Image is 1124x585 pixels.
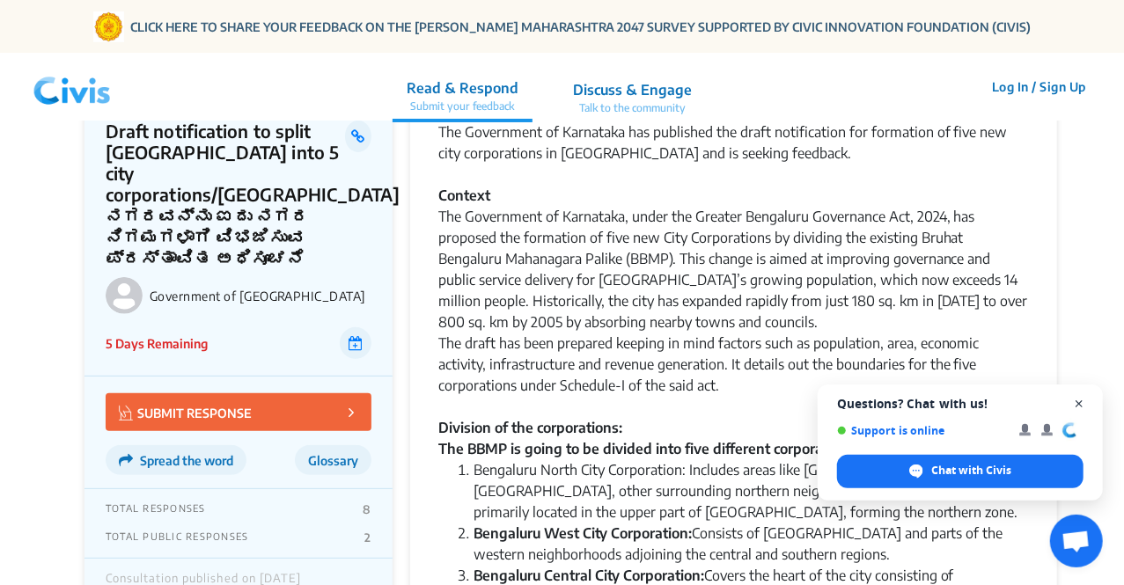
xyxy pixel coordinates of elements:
[295,445,371,475] button: Glossary
[1050,515,1103,567] a: Open chat
[106,502,206,516] p: TOTAL RESPONSES
[106,530,249,545] p: TOTAL PUBLIC RESPONSES
[106,121,345,268] p: Draft notification to split [GEOGRAPHIC_DATA] into 5 city corporations/[GEOGRAPHIC_DATA] ನಗರವನ್ನು...
[407,77,518,99] p: Read & Respond
[931,463,1011,479] span: Chat with Civis
[106,393,371,431] button: SUBMIT RESPONSE
[407,99,518,114] p: Submit your feedback
[363,502,371,516] p: 8
[106,445,246,475] button: Spread the word
[131,18,1032,36] a: CLICK HERE TO SHARE YOUR FEEDBACK ON THE [PERSON_NAME] MAHARASHTRA 2047 SURVEY SUPPORTED BY CIVIC...
[837,397,1084,411] span: Questions? Chat with us!
[150,289,371,303] p: Government of [GEOGRAPHIC_DATA]
[474,524,692,542] strong: Bengaluru West City Corporation:
[438,419,911,457] strong: Division of the corporations: The BBMP is going to be divided into five different corporations as...
[573,79,692,100] p: Discuss & Engage
[837,455,1084,488] span: Chat with Civis
[106,277,143,314] img: Government of Karnataka logo
[474,459,1029,523] li: Bengaluru North City Corporation: Includes areas like [GEOGRAPHIC_DATA], [GEOGRAPHIC_DATA], other...
[438,206,1029,459] div: The Government of Karnataka, under the Greater Bengaluru Governance Act, 2024, has proposed the f...
[981,73,1098,100] button: Log In / Sign Up
[364,530,371,545] p: 2
[438,186,490,204] strong: Context
[837,424,1007,437] span: Support is online
[119,402,252,422] p: SUBMIT RESPONSE
[26,61,118,113] img: navlogo.png
[119,406,133,420] img: Vector.jpg
[140,453,233,468] span: Spread the word
[106,334,208,353] p: 5 Days Remaining
[93,11,124,42] img: Gom Logo
[308,453,358,468] span: Glossary
[573,100,692,116] p: Talk to the community
[474,523,1029,565] li: Consists of [GEOGRAPHIC_DATA] and parts of the western neighborhoods adjoining the central and so...
[474,567,704,584] strong: Bengaluru Central City Corporation:
[438,79,1029,164] div: The Kannada summary is after the English summary. The Government of Karnataka has published the d...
